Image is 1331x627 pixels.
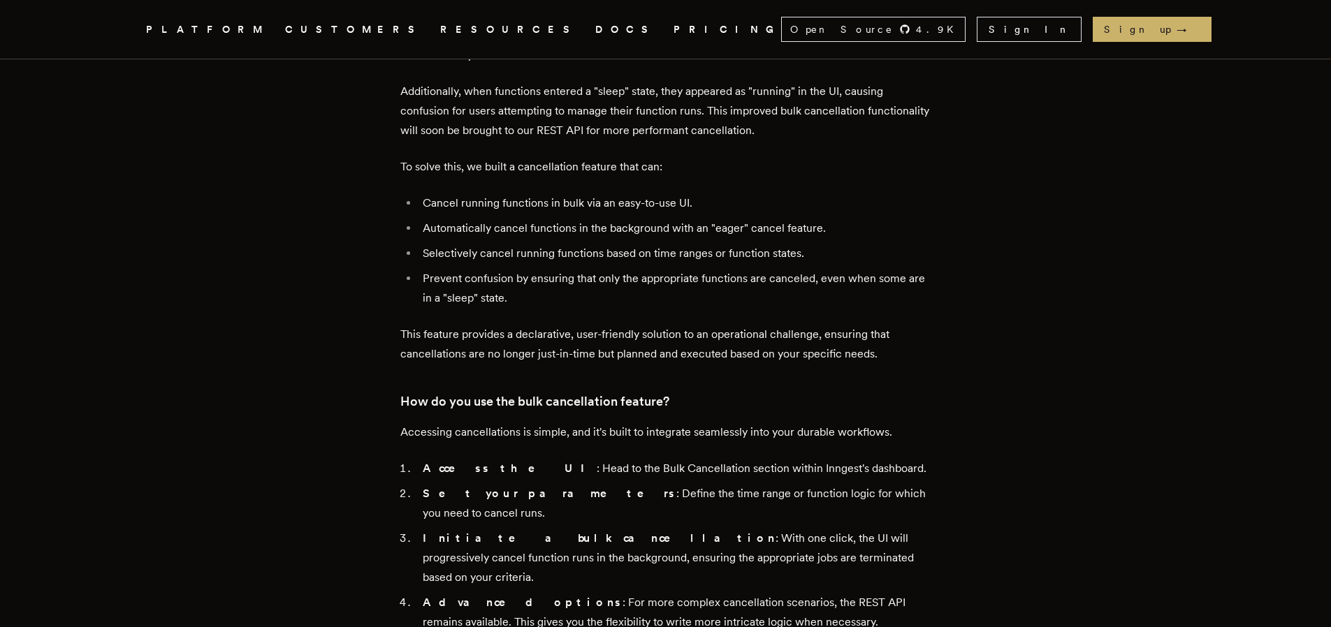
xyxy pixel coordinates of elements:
li: Cancel running functions in bulk via an easy-to-use UI. [419,193,931,213]
strong: Initiate a bulk cancellation [423,531,776,545]
p: Additionally, when functions entered a "sleep" state, they appeared as "running" in the UI, causi... [400,82,931,140]
button: RESOURCES [440,21,579,38]
span: → [1177,22,1200,36]
button: PLATFORM [146,21,268,38]
strong: Set your parameters [423,487,676,500]
li: : Define the time range or function logic for which you need to cancel runs. [419,484,931,523]
span: Open Source [790,22,894,36]
a: Sign In [977,17,1082,42]
strong: Access the UI [423,462,597,475]
a: CUSTOMERS [285,21,423,38]
li: Automatically cancel functions in the background with an "eager" cancel feature. [419,219,931,238]
li: Prevent confusion by ensuring that only the appropriate functions are canceled, even when some ar... [419,269,931,308]
p: This feature provides a declarative, user-friendly solution to an operational challenge, ensuring... [400,325,931,364]
li: : Head to the Bulk Cancellation section within Inngest's dashboard. [419,459,931,478]
a: Sign up [1093,17,1212,42]
p: Accessing cancellations is simple, and it's built to integrate seamlessly into your durable workf... [400,422,931,442]
li: : With one click, the UI will progressively cancel function runs in the background, ensuring the ... [419,529,931,587]
a: PRICING [674,21,781,38]
li: Selectively cancel running functions based on time ranges or function states. [419,244,931,263]
strong: Advanced options [423,596,623,609]
span: 4.9 K [916,22,962,36]
a: DOCS [595,21,657,38]
h3: How do you use the bulk cancellation feature? [400,392,931,411]
p: To solve this, we built a cancellation feature that can: [400,157,931,177]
